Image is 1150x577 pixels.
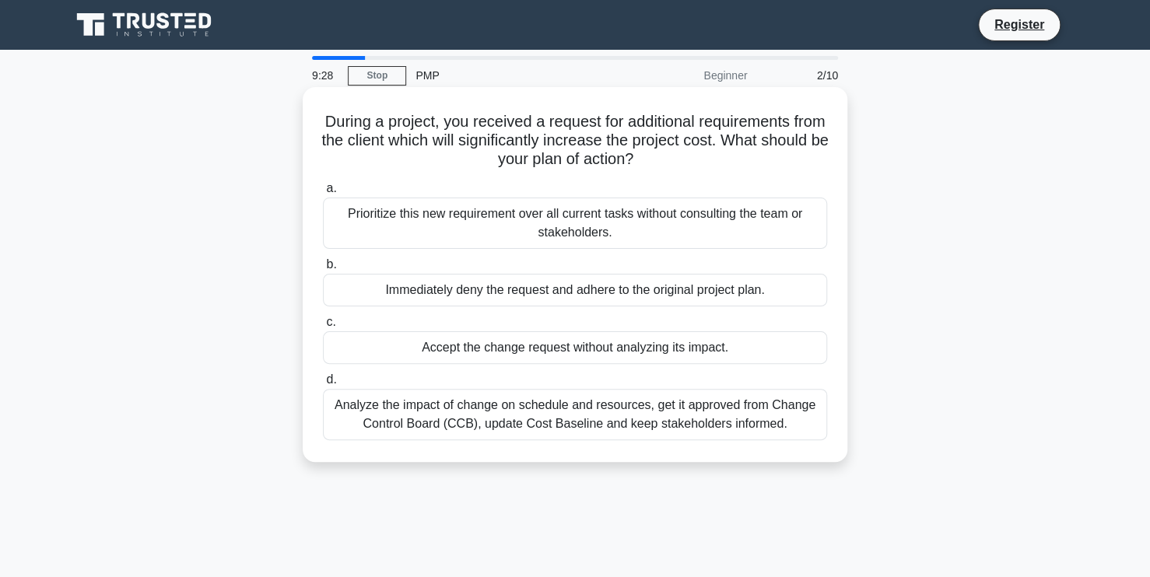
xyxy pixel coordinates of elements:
span: d. [326,372,336,386]
span: b. [326,257,336,271]
div: Immediately deny the request and adhere to the original project plan. [323,274,827,306]
div: PMP [406,60,620,91]
div: Accept the change request without analyzing its impact. [323,331,827,364]
div: Beginner [620,60,756,91]
div: Analyze the impact of change on schedule and resources, get it approved from Change Control Board... [323,389,827,440]
h5: During a project, you received a request for additional requirements from the client which will s... [321,112,829,170]
div: 9:28 [303,60,348,91]
span: c. [326,315,335,328]
a: Stop [348,66,406,86]
div: 2/10 [756,60,847,91]
a: Register [985,15,1054,34]
span: a. [326,181,336,194]
div: Prioritize this new requirement over all current tasks without consulting the team or stakeholders. [323,198,827,249]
